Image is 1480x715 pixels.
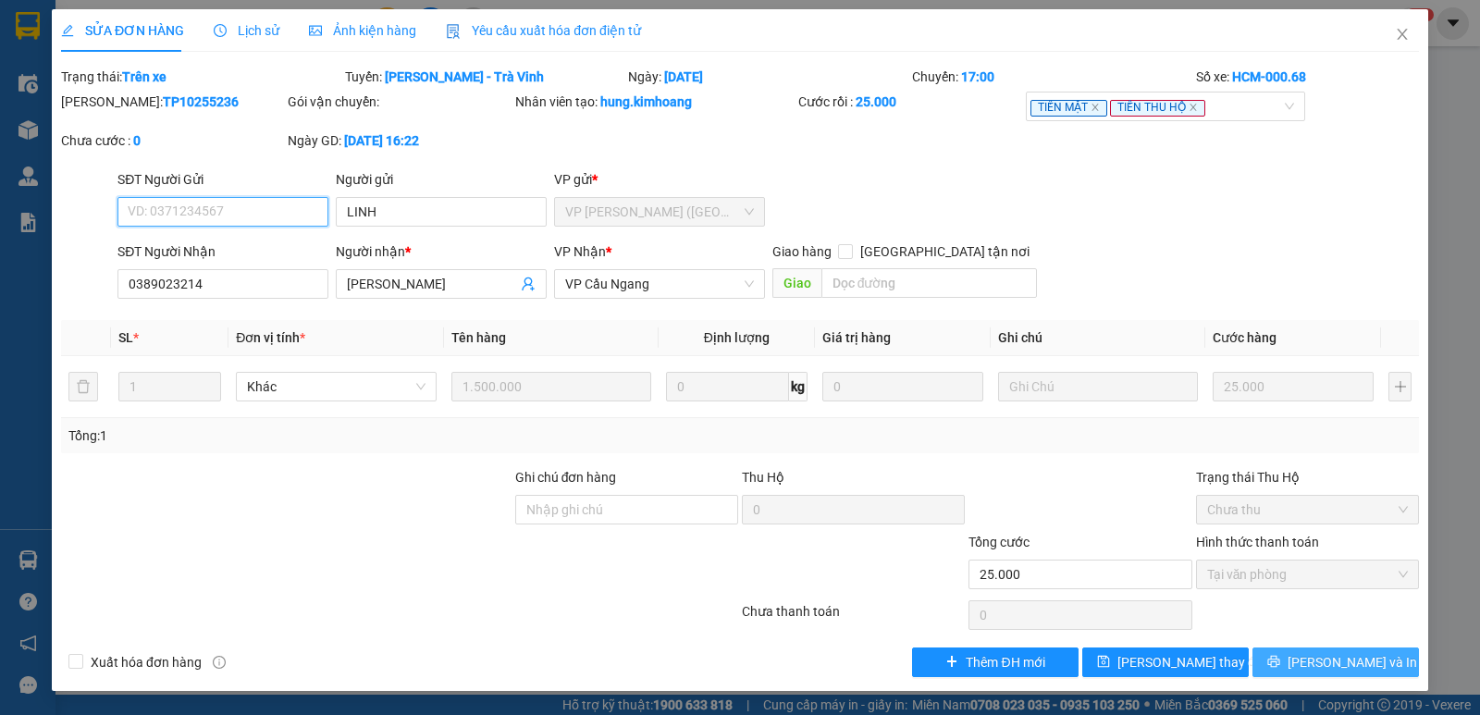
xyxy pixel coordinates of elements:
span: [GEOGRAPHIC_DATA] tận nơi [853,241,1037,262]
span: VP Nhận [554,244,606,259]
span: Ảnh kiện hàng [309,23,416,38]
span: info-circle [213,656,226,669]
div: Chưa thanh toán [740,601,967,634]
div: Gói vận chuyển: [288,92,511,112]
input: Dọc đường [821,268,1038,298]
img: icon [446,24,461,39]
div: Cước rồi : [798,92,1021,112]
span: close [1091,103,1100,112]
label: Ghi chú đơn hàng [515,470,617,485]
b: [DATE] [664,69,703,84]
th: Ghi chú [991,320,1205,356]
b: Trên xe [122,69,166,84]
span: Định lượng [704,330,770,345]
span: SL [118,330,133,345]
div: Ngày: [626,67,910,87]
div: Người gửi [336,169,547,190]
span: close [1395,27,1410,42]
div: Số xe: [1194,67,1421,87]
input: 0 [822,372,983,401]
span: Giao [772,268,821,298]
div: Chưa cước : [61,130,284,151]
span: 02839274371 - [7,100,191,117]
span: Yêu cầu xuất hóa đơn điện tử [446,23,641,38]
span: picture [309,24,322,37]
div: Tổng: 1 [68,425,573,446]
span: plus [945,655,958,670]
span: printer [1267,655,1280,670]
span: LBO PHI HẢI [107,100,191,117]
span: close [1189,103,1198,112]
button: printer[PERSON_NAME] và In [1252,647,1419,677]
span: save [1097,655,1110,670]
span: Giao hàng [772,244,832,259]
b: HCM-000.68 [1232,69,1306,84]
strong: BIÊN NHẬN GỬI HÀNG [62,10,215,28]
input: VD: Bàn, Ghế [451,372,651,401]
div: Người nhận [336,241,547,262]
span: GIAO: [7,120,44,138]
span: Thêm ĐH mới [966,652,1044,672]
button: delete [68,372,98,401]
b: 25.000 [856,94,896,109]
span: VP Cầu Ngang [565,270,754,298]
label: Hình thức thanh toán [1196,535,1319,549]
span: Đơn vị tính [236,330,305,345]
div: Trạng thái Thu Hộ [1196,467,1419,487]
div: Trạng thái: [59,67,343,87]
b: [DATE] 16:22 [344,133,419,148]
span: Lịch sử [214,23,279,38]
b: hung.kimhoang [600,94,692,109]
div: VP gửi [554,169,765,190]
span: Giá trị hàng [822,330,891,345]
span: Tại văn phòng [1207,561,1408,588]
b: TP10255236 [163,94,239,109]
span: Tổng cước [968,535,1030,549]
span: edit [61,24,74,37]
span: Xuất hóa đơn hàng [83,652,209,672]
span: TIỀN MẶT [1030,100,1107,117]
span: VP [PERSON_NAME] ([GEOGRAPHIC_DATA]) [7,62,186,97]
div: [PERSON_NAME]: [61,92,284,112]
div: SĐT Người Nhận [117,241,328,262]
span: SỬA ĐƠN HÀNG [61,23,184,38]
div: Nhân viên tạo: [515,92,795,112]
span: user-add [521,277,536,291]
span: kg [789,372,808,401]
span: Chưa thu [1207,496,1408,524]
button: save[PERSON_NAME] thay đổi [1082,647,1249,677]
input: Ghi chú đơn hàng [515,495,738,524]
span: VP Trần Phú (Hàng) [565,198,754,226]
b: 17:00 [961,69,994,84]
div: SĐT Người Gửi [117,169,328,190]
div: Chuyến: [910,67,1194,87]
span: Thu Hộ [742,470,784,485]
div: Tuyến: [343,67,627,87]
span: VP [PERSON_NAME] (Hàng) - [38,36,230,54]
button: plusThêm ĐH mới [912,647,1079,677]
span: clock-circle [214,24,227,37]
span: Khác [247,373,425,401]
div: Ngày GD: [288,130,511,151]
span: Cước hàng [1213,330,1276,345]
span: [PERSON_NAME] thay đổi [1117,652,1265,672]
b: 0 [133,133,141,148]
input: 0 [1213,372,1374,401]
b: [PERSON_NAME] - Trà Vinh [385,69,544,84]
p: NHẬN: [7,62,270,97]
button: plus [1388,372,1412,401]
span: Tên hàng [451,330,506,345]
p: GỬI: [7,36,270,54]
button: Close [1376,9,1428,61]
span: [PERSON_NAME] và In [1288,652,1417,672]
span: TIỀN THU HỘ [1110,100,1205,117]
input: Ghi Chú [998,372,1198,401]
